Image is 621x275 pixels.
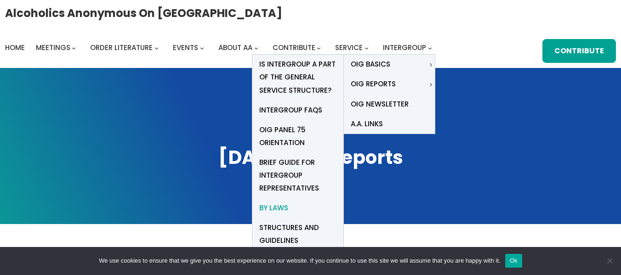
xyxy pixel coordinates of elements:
[252,100,343,120] a: Intergroup FAQs
[344,55,427,74] a: OIG Basics
[36,43,70,52] span: Meetings
[259,123,336,149] span: OIG Panel 75 Orientation
[252,218,343,250] a: Structures and Guidelines
[259,156,336,195] span: Brief Guide for Intergroup Representatives
[252,120,343,152] a: OIG Panel 75 Orientation
[218,41,252,54] a: About AA
[383,41,426,54] a: Intergroup
[259,104,322,117] span: Intergroup FAQs
[383,43,426,52] span: Intergroup
[5,43,25,52] span: Home
[351,98,409,111] span: OIG Newsletter
[252,152,343,198] a: Brief Guide for Intergroup Representatives
[9,145,612,170] h1: [DATE] OIG Reports
[5,41,435,54] nav: Intergroup
[259,58,336,96] span: Is Intergroup a part of the General Service Structure?
[365,45,369,50] button: Service submenu
[351,118,383,130] span: A.A. Links
[72,45,76,50] button: Meetings submenu
[335,41,363,54] a: Service
[344,114,435,134] a: A.A. Links
[218,43,252,52] span: About AA
[428,45,432,50] button: Intergroup submenu
[429,82,433,86] button: OIG Reports submenu
[273,43,315,52] span: Contribute
[36,41,70,54] a: Meetings
[254,45,258,50] button: About AA submenu
[200,45,204,50] button: Events submenu
[605,256,614,265] span: No
[173,41,198,54] a: Events
[154,45,159,50] button: Order Literature submenu
[5,3,282,23] a: Alcoholics Anonymous on [GEOGRAPHIC_DATA]
[259,202,288,214] span: By Laws
[99,256,500,265] span: We use cookies to ensure that we give you the best experience on our website. If you continue to ...
[259,221,336,247] span: Structures and Guidelines
[505,254,522,268] button: Ok
[252,55,343,100] a: Is Intergroup a part of the General Service Structure?
[317,45,321,50] button: Contribute submenu
[273,41,315,54] a: Contribute
[335,43,363,52] span: Service
[173,43,198,52] span: Events
[542,39,616,63] a: Contribute
[344,94,435,114] a: OIG Newsletter
[351,78,396,90] span: OIG Reports
[5,41,25,54] a: Home
[429,62,433,67] button: OIG Basics submenu
[351,58,390,71] span: OIG Basics
[90,43,153,52] span: Order Literature
[252,198,343,218] a: By Laws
